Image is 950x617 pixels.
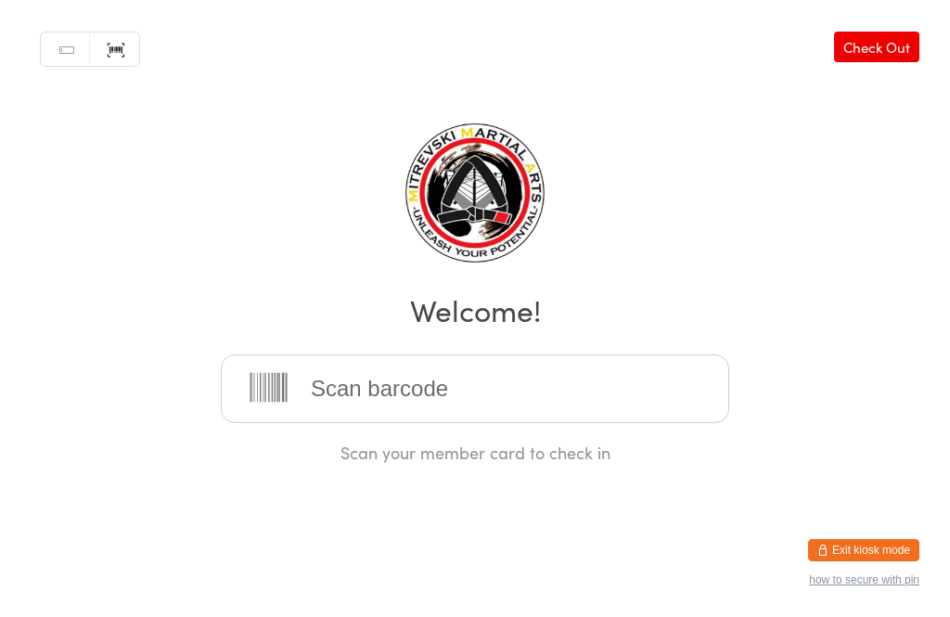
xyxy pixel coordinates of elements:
[834,32,919,62] a: Check Out
[221,354,729,423] input: Scan barcode
[808,539,919,561] button: Exit kiosk mode
[809,573,919,586] button: how to secure with pin
[221,441,729,464] div: Scan your member card to check in
[19,289,931,330] h2: Welcome!
[405,123,545,263] img: MITREVSKI MARTIAL ARTS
